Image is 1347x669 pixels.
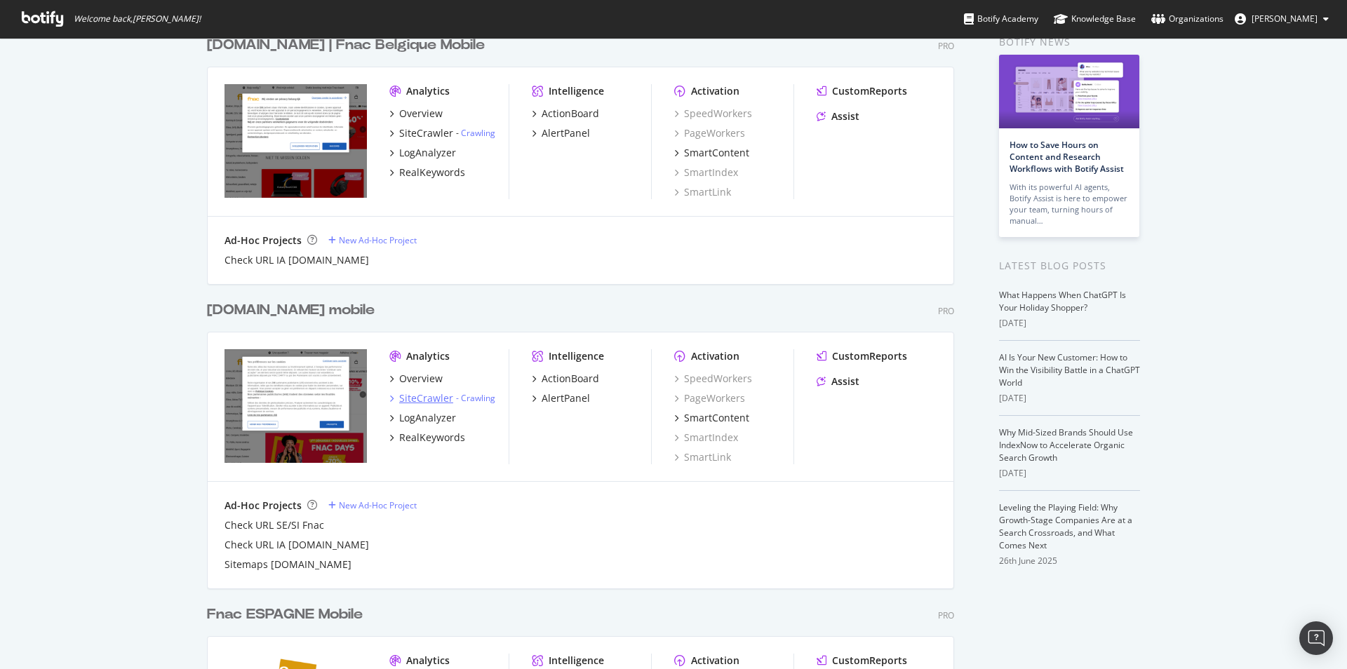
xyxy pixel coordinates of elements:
[684,146,749,160] div: SmartContent
[1224,8,1340,30] button: [PERSON_NAME]
[831,109,859,123] div: Assist
[461,127,495,139] a: Crawling
[674,107,752,121] a: SpeedWorkers
[549,349,604,363] div: Intelligence
[817,349,907,363] a: CustomReports
[339,499,417,511] div: New Ad-Hoc Project
[532,126,590,140] a: AlertPanel
[542,107,599,121] div: ActionBoard
[399,431,465,445] div: RealKeywords
[674,431,738,445] a: SmartIndex
[207,35,490,55] a: [DOMAIN_NAME] | Fnac Belgique Mobile
[832,84,907,98] div: CustomReports
[406,84,450,98] div: Analytics
[691,84,739,98] div: Activation
[1010,182,1129,227] div: With its powerful AI agents, Botify Assist is here to empower your team, turning hours of manual…
[674,126,745,140] a: PageWorkers
[389,146,456,160] a: LogAnalyzer
[542,126,590,140] div: AlertPanel
[999,467,1140,480] div: [DATE]
[674,185,731,199] a: SmartLink
[684,411,749,425] div: SmartContent
[1299,621,1333,655] div: Open Intercom Messenger
[224,538,369,552] a: Check URL IA [DOMAIN_NAME]
[999,289,1126,313] a: What Happens When ChatGPT Is Your Holiday Shopper?
[691,654,739,668] div: Activation
[938,40,954,52] div: Pro
[224,234,302,248] div: Ad-Hoc Projects
[1054,12,1136,26] div: Knowledge Base
[74,13,201,25] span: Welcome back, [PERSON_NAME] !
[399,372,443,386] div: Overview
[389,431,465,445] a: RealKeywords
[328,499,417,511] a: New Ad-Hoc Project
[399,107,443,121] div: Overview
[999,351,1140,388] a: AI Is Your New Customer: How to Win the Visibility Battle in a ChatGPT World
[832,349,907,363] div: CustomReports
[691,349,739,363] div: Activation
[1010,139,1124,175] a: How to Save Hours on Content and Research Workflows with Botify Assist
[817,84,907,98] a: CustomReports
[399,165,465,180] div: RealKeywords
[456,127,495,139] div: -
[674,165,738,180] a: SmartIndex
[339,234,417,246] div: New Ad-Hoc Project
[999,392,1140,405] div: [DATE]
[674,391,745,405] a: PageWorkers
[817,109,859,123] a: Assist
[938,305,954,317] div: Pro
[817,374,859,388] a: Assist
[207,300,380,320] a: [DOMAIN_NAME] mobile
[532,391,590,405] a: AlertPanel
[542,391,590,405] div: AlertPanel
[999,317,1140,330] div: [DATE]
[224,84,367,198] img: www.fnac.be
[999,258,1140,273] div: Latest Blog Posts
[406,349,450,363] div: Analytics
[674,411,749,425] a: SmartContent
[964,12,1038,26] div: Botify Academy
[674,450,731,464] a: SmartLink
[389,391,495,405] a: SiteCrawler- Crawling
[674,372,752,386] a: SpeedWorkers
[549,84,604,98] div: Intelligence
[999,426,1133,464] a: Why Mid-Sized Brands Should Use IndexNow to Accelerate Organic Search Growth
[532,107,599,121] a: ActionBoard
[999,34,1140,50] div: Botify news
[389,165,465,180] a: RealKeywords
[224,349,367,463] img: www.fnac.com/
[328,234,417,246] a: New Ad-Hoc Project
[1151,12,1224,26] div: Organizations
[207,35,485,55] div: [DOMAIN_NAME] | Fnac Belgique Mobile
[224,499,302,513] div: Ad-Hoc Projects
[389,411,456,425] a: LogAnalyzer
[938,609,954,621] div: Pro
[207,604,363,625] div: Fnac ESPAGNE Mobile
[224,557,351,572] a: Sitemaps [DOMAIN_NAME]
[831,374,859,388] div: Assist
[461,392,495,404] a: Crawling
[817,654,907,668] a: CustomReports
[999,555,1140,567] div: 26th June 2025
[389,126,495,140] a: SiteCrawler- Crawling
[399,411,456,425] div: LogAnalyzer
[832,654,907,668] div: CustomReports
[399,146,456,160] div: LogAnalyzer
[224,518,324,532] a: Check URL SE/SI Fnac
[224,253,369,267] a: Check URL IA [DOMAIN_NAME]
[1252,13,1318,25] span: Simon Alixant
[542,372,599,386] div: ActionBoard
[549,654,604,668] div: Intelligence
[207,604,368,625] a: Fnac ESPAGNE Mobile
[389,107,443,121] a: Overview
